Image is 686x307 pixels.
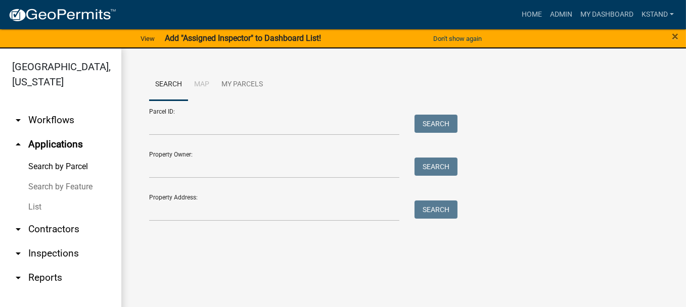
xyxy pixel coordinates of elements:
button: Search [415,158,458,176]
a: Search [149,69,188,101]
i: arrow_drop_down [12,114,24,126]
strong: Add "Assigned Inspector" to Dashboard List! [165,33,321,43]
i: arrow_drop_down [12,272,24,284]
i: arrow_drop_up [12,138,24,150]
i: arrow_drop_down [12,223,24,235]
a: Admin [546,5,576,24]
span: × [672,29,678,43]
button: Search [415,200,458,219]
i: arrow_drop_down [12,247,24,260]
button: Don't show again [429,30,486,47]
a: Home [518,5,546,24]
a: View [136,30,159,47]
button: Search [415,115,458,133]
button: Close [672,30,678,42]
a: My Dashboard [576,5,637,24]
a: My Parcels [215,69,269,101]
a: kstand [637,5,678,24]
